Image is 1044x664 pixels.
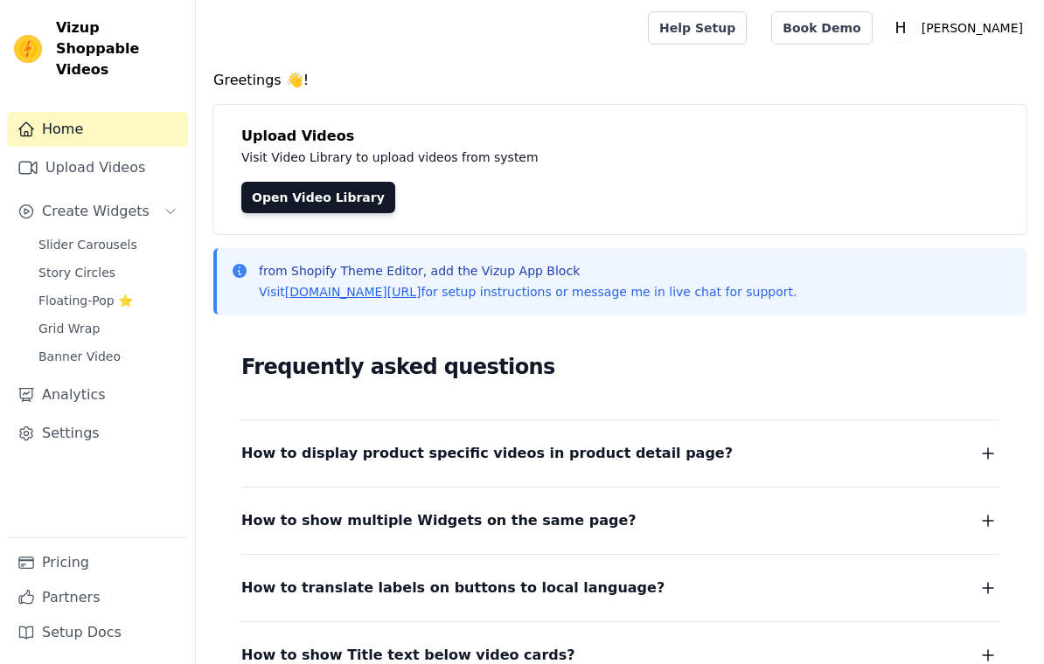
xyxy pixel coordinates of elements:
span: Create Widgets [42,201,150,222]
a: Home [7,112,188,147]
span: How to translate labels on buttons to local language? [241,576,665,600]
p: [PERSON_NAME] [915,12,1030,44]
a: Slider Carousels [28,232,188,257]
button: H [PERSON_NAME] [887,12,1030,44]
a: Upload Videos [7,150,188,185]
button: How to show multiple Widgets on the same page? [241,508,999,533]
a: Story Circles [28,260,188,285]
a: [DOMAIN_NAME][URL] [285,285,421,299]
span: Vizup Shoppable Videos [56,17,181,80]
a: Setup Docs [7,615,188,650]
button: Create Widgets [7,194,188,229]
h4: Greetings 👋! [213,70,1027,91]
span: Floating-Pop ⭐ [38,292,133,309]
text: H [894,19,906,37]
button: How to display product specific videos in product detail page? [241,441,999,466]
a: Floating-Pop ⭐ [28,288,188,313]
a: Partners [7,580,188,615]
a: Pricing [7,545,188,580]
span: Banner Video [38,348,121,365]
a: Banner Video [28,344,188,369]
span: Story Circles [38,264,115,281]
a: Book Demo [771,11,872,45]
span: Slider Carousels [38,236,137,253]
button: How to translate labels on buttons to local language? [241,576,999,600]
a: Help Setup [648,11,747,45]
p: Visit Video Library to upload videos from system [241,147,999,168]
span: How to show multiple Widgets on the same page? [241,508,637,533]
p: from Shopify Theme Editor, add the Vizup App Block [259,262,797,280]
span: How to display product specific videos in product detail page? [241,441,733,466]
img: Vizup [14,35,42,63]
span: Grid Wrap [38,320,100,337]
a: Open Video Library [241,182,395,213]
h2: Frequently asked questions [241,349,999,384]
a: Grid Wrap [28,316,188,341]
h4: Upload Videos [241,126,999,147]
a: Settings [7,416,188,451]
p: Visit for setup instructions or message me in live chat for support. [259,283,797,301]
a: Analytics [7,377,188,412]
